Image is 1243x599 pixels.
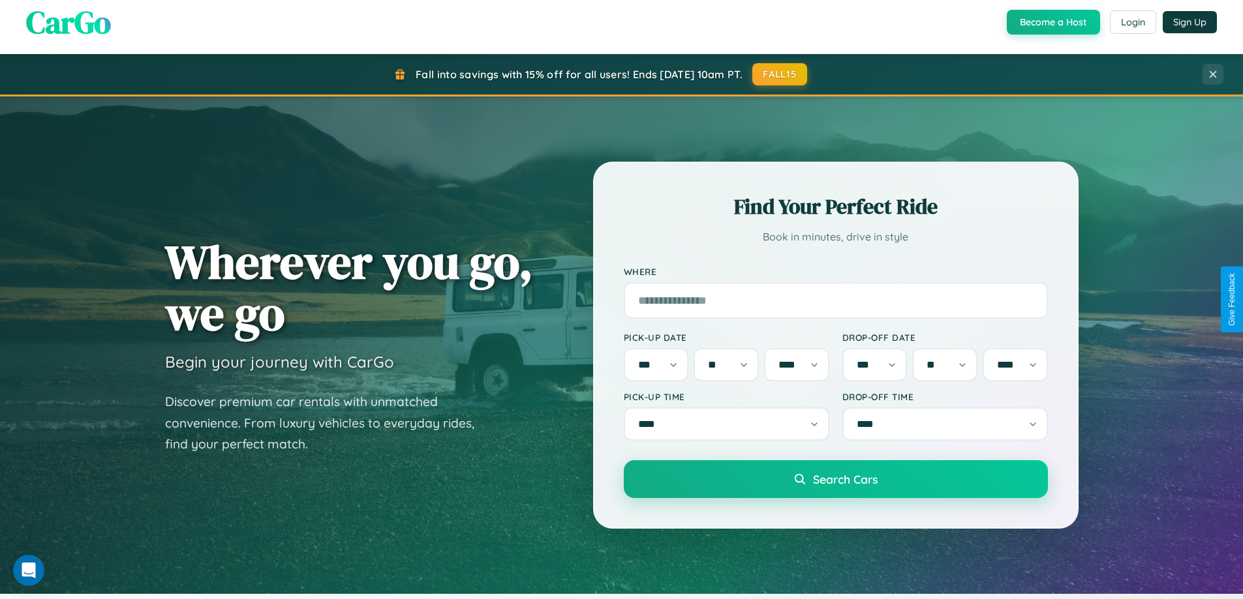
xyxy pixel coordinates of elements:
button: Sign Up [1163,11,1217,33]
label: Pick-up Date [624,332,829,343]
div: Give Feedback [1227,273,1236,326]
h1: Wherever you go, we go [165,236,533,339]
label: Drop-off Date [842,332,1048,343]
iframe: Intercom live chat [13,555,44,586]
span: Fall into savings with 15% off for all users! Ends [DATE] 10am PT. [416,68,743,81]
h2: Find Your Perfect Ride [624,192,1048,221]
span: Search Cars [813,472,878,486]
span: CarGo [26,1,111,44]
button: FALL15 [752,63,807,85]
p: Book in minutes, drive in style [624,227,1048,246]
button: Become a Host [1007,10,1100,35]
label: Drop-off Time [842,391,1048,402]
button: Login [1110,10,1156,34]
label: Where [624,266,1048,277]
h3: Begin your journey with CarGo [165,352,394,372]
label: Pick-up Time [624,391,829,402]
p: Discover premium car rentals with unmatched convenience. From luxury vehicles to everyday rides, ... [165,391,491,455]
button: Search Cars [624,460,1048,498]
